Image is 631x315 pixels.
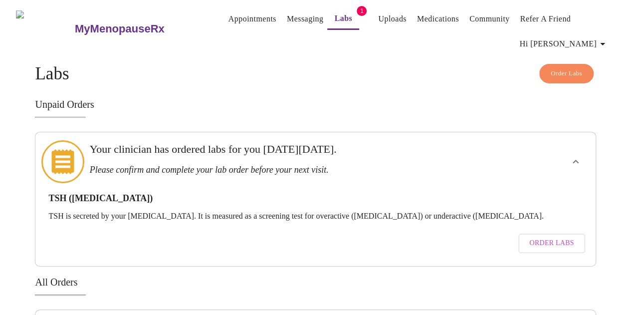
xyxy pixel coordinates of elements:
h3: Please confirm and complete your lab order before your next visit. [90,165,488,175]
button: Hi [PERSON_NAME] [516,34,613,54]
a: Messaging [287,12,323,26]
a: Medications [417,12,459,26]
span: 1 [357,6,367,16]
a: Community [469,12,510,26]
button: Appointments [224,9,280,29]
button: Community [465,9,514,29]
button: Medications [413,9,463,29]
button: Uploads [374,9,411,29]
a: Labs [334,11,352,25]
h3: MyMenopauseRx [75,22,165,35]
span: Order Labs [551,68,582,79]
a: Appointments [228,12,276,26]
p: TSH is secreted by your [MEDICAL_DATA]. It is measured as a screening test for overactive ([MEDIC... [48,212,582,221]
button: show more [564,150,588,174]
button: Messaging [283,9,327,29]
span: Order Labs [529,237,574,250]
h3: Your clinician has ordered labs for you [DATE][DATE]. [90,143,488,156]
h3: All Orders [35,277,596,288]
button: Refer a Friend [516,9,575,29]
button: Labs [327,8,359,30]
img: MyMenopauseRx Logo [16,10,73,48]
h3: TSH ([MEDICAL_DATA]) [48,193,582,204]
button: Order Labs [518,234,585,253]
span: Hi [PERSON_NAME] [520,37,609,51]
h4: Labs [35,64,596,84]
h3: Unpaid Orders [35,99,596,110]
a: Order Labs [516,229,587,258]
a: Refer a Friend [520,12,571,26]
a: Uploads [378,12,407,26]
button: Order Labs [539,64,594,83]
a: MyMenopauseRx [73,11,204,46]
